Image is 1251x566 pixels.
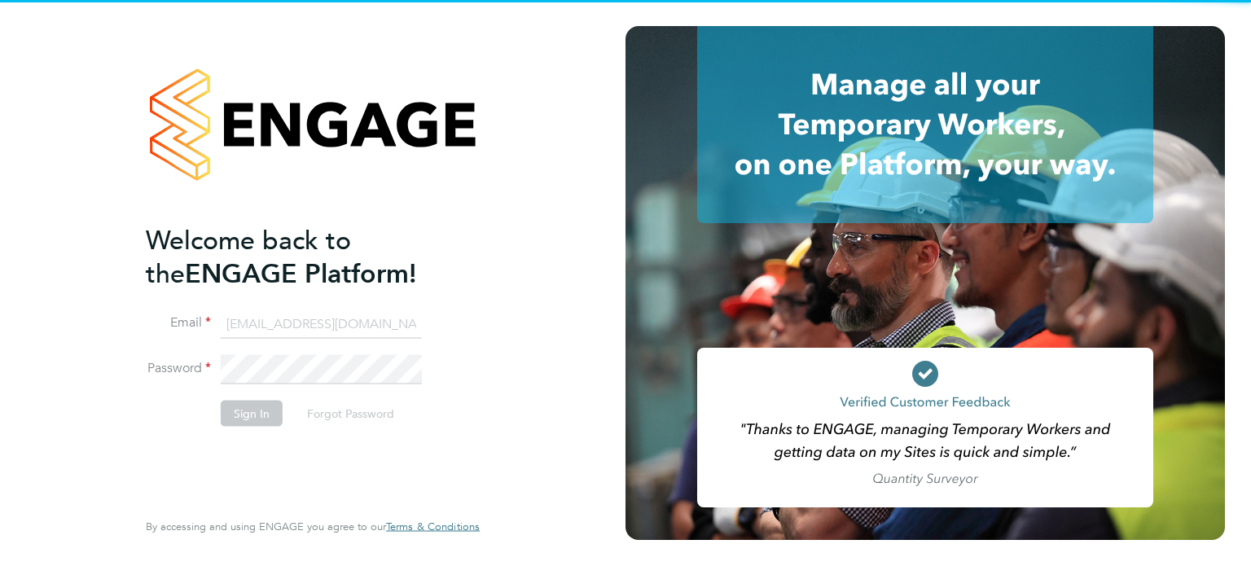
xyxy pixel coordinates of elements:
[146,224,351,289] span: Welcome back to the
[146,360,211,377] label: Password
[386,520,480,533] a: Terms & Conditions
[146,223,463,290] h2: ENGAGE Platform!
[221,309,422,339] input: Enter your work email...
[146,520,480,533] span: By accessing and using ENGAGE you agree to our
[146,314,211,331] label: Email
[221,401,283,427] button: Sign In
[294,401,407,427] button: Forgot Password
